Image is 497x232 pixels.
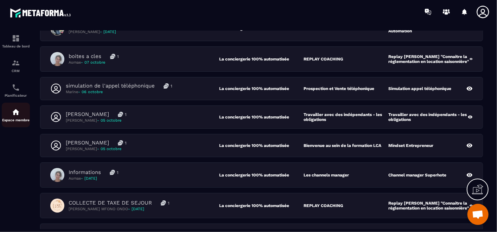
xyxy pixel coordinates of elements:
[66,118,127,123] p: [PERSON_NAME]
[168,200,170,206] p: 1
[12,83,20,92] img: scheduler
[2,29,30,53] a: formationformationTableau de bord
[69,169,101,176] p: Informations
[117,54,119,59] p: 1
[66,111,109,118] p: [PERSON_NAME]
[388,173,446,178] p: Channel manager Superhote
[66,146,127,152] p: [PERSON_NAME]
[219,115,304,120] p: La conciergerie 100% automatisée
[304,112,388,122] p: Travailler avec des indépendants - les obligations
[2,94,30,97] p: Planificateur
[304,203,344,208] p: REPLAY COACHING
[66,89,172,95] p: Marine
[219,57,304,62] p: La conciergerie 100% automatisée
[304,143,382,148] p: Bienvenue au sein de la formation LCA
[69,176,119,181] p: Asmae
[110,170,115,175] img: messages
[69,53,101,60] p: boites a cles
[304,57,344,62] p: REPLAY COACHING
[161,200,166,206] img: messages
[125,112,127,117] p: 1
[12,108,20,116] img: automations
[97,118,121,123] span: - 05 octobre
[66,83,155,89] p: simulation de l'appel téléphonique
[69,60,119,65] p: Asmae
[388,143,433,148] p: Mindset Entrepreneur
[110,54,115,59] img: messages
[97,147,121,151] span: - 05 octobre
[81,176,97,181] span: - [DATE]
[2,78,30,103] a: schedulerschedulerPlanificateur
[304,86,375,91] p: Prospection et Vente téléphonique
[118,140,123,146] img: messages
[128,207,144,211] span: - [DATE]
[2,44,30,48] p: Tableau de bord
[171,83,172,89] p: 1
[118,112,123,117] img: messages
[100,30,116,34] span: - [DATE]
[12,59,20,67] img: formation
[2,103,30,127] a: automationsautomationsEspace membre
[69,200,152,206] p: COLLECTE DE TAXE DE SEJOUR
[2,69,30,73] p: CRM
[164,83,169,89] img: messages
[78,90,103,94] span: - 06 octobre
[69,29,116,34] p: [PERSON_NAME]
[219,143,304,148] p: La conciergerie 100% automatisée
[388,54,470,64] p: Replay [PERSON_NAME] "Connaitre la réglementation en location saisonnière"
[117,170,119,175] p: 1
[69,206,170,212] p: [PERSON_NAME] MFONO ONDO
[467,204,489,225] div: Ouvrir le chat
[304,173,349,178] p: Les channels manager
[219,86,304,91] p: La conciergerie 100% automatisée
[388,112,468,122] p: Travailler avec des indépendants - les obligations
[388,86,451,91] p: Simulation appel téléphonique
[81,60,105,65] span: - 07 octobre
[219,173,304,178] p: La conciergerie 100% automatisée
[2,53,30,78] a: formationformationCRM
[66,140,109,146] p: [PERSON_NAME]
[388,201,470,211] p: Replay [PERSON_NAME] "Connaitre la réglementation en location saisonnière"
[125,140,127,146] p: 1
[10,6,73,19] img: logo
[219,203,304,208] p: La conciergerie 100% automatisée
[2,118,30,122] p: Espace membre
[12,34,20,43] img: formation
